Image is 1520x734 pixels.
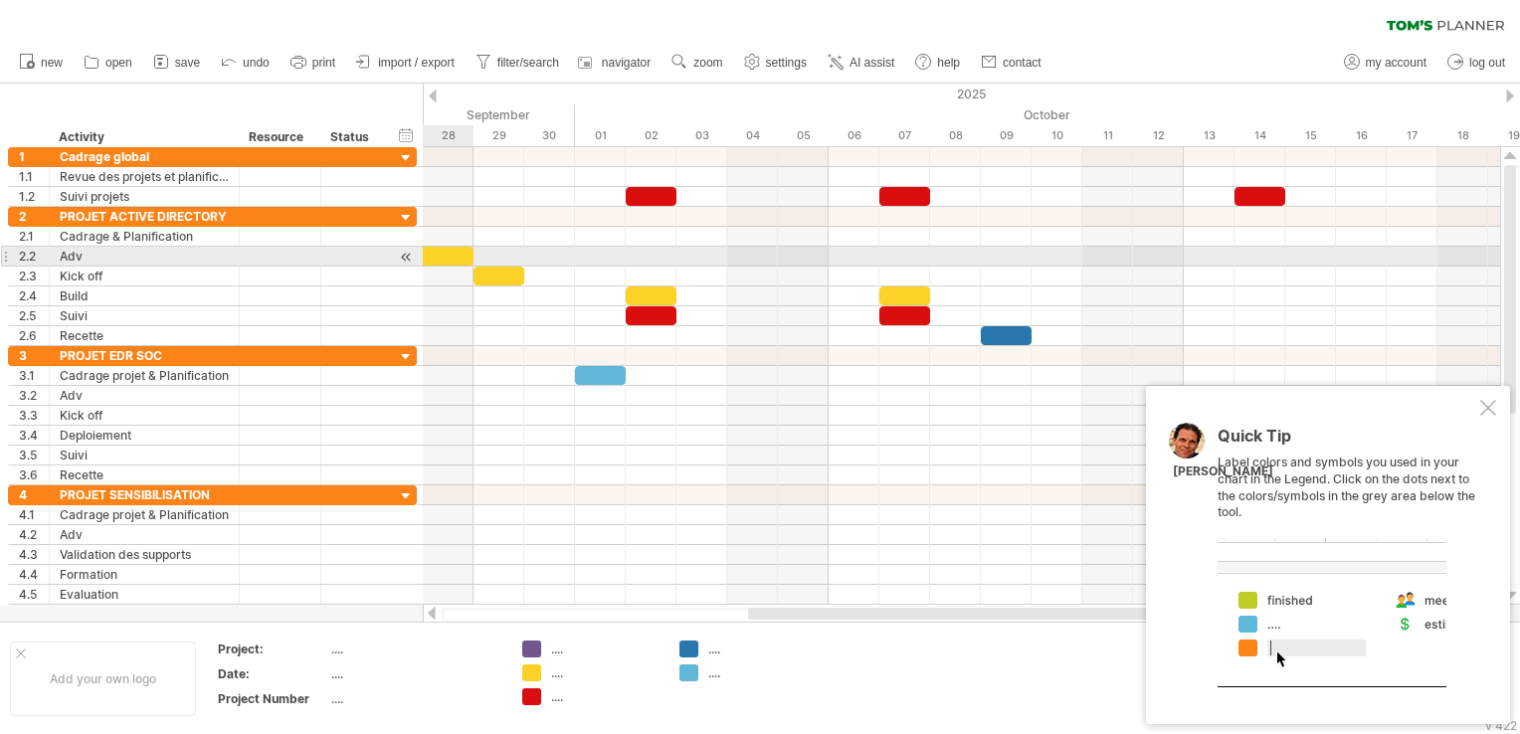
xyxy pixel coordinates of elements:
[1218,428,1476,455] div: Quick Tip
[60,147,229,166] div: Cadrage global
[930,125,981,146] div: Wednesday, 8 October 2025
[60,545,229,564] div: Validation des supports
[19,446,49,464] div: 3.5
[60,306,229,325] div: Suivi
[19,167,49,186] div: 1.1
[19,525,49,544] div: 4.2
[19,585,49,604] div: 4.5
[551,688,660,705] div: ....
[19,406,49,425] div: 3.3
[218,690,327,707] div: Project Number
[331,641,498,657] div: ....
[471,50,565,76] a: filter/search
[60,167,229,186] div: Revue des projets et planification
[551,664,660,681] div: ....
[666,50,728,76] a: zoom
[19,306,49,325] div: 2.5
[1082,125,1133,146] div: Saturday, 11 October 2025
[1235,125,1285,146] div: Tuesday, 14 October 2025
[175,56,200,70] span: save
[981,125,1032,146] div: Thursday, 9 October 2025
[1184,125,1235,146] div: Monday, 13 October 2025
[378,56,455,70] span: import / export
[497,56,559,70] span: filter/search
[148,50,206,76] a: save
[19,386,49,405] div: 3.2
[60,426,229,445] div: Deploiement
[331,665,498,682] div: ....
[551,641,660,657] div: ....
[19,366,49,385] div: 3.1
[1442,50,1511,76] a: log out
[60,346,229,365] div: PROJET EDR SOC
[330,127,374,147] div: Status
[19,505,49,524] div: 4.1
[850,56,894,70] span: AI assist
[829,125,879,146] div: Monday, 6 October 2025
[60,585,229,604] div: Evaluation
[19,227,49,246] div: 2.1
[1173,463,1273,480] div: [PERSON_NAME]
[937,56,960,70] span: help
[60,485,229,504] div: PROJET SENSIBILISATION
[1469,56,1505,70] span: log out
[1003,56,1042,70] span: contact
[524,125,575,146] div: Tuesday, 30 September 2025
[19,485,49,504] div: 4
[1285,125,1336,146] div: Wednesday, 15 October 2025
[423,125,474,146] div: Sunday, 28 September 2025
[19,147,49,166] div: 1
[1032,125,1082,146] div: Friday, 10 October 2025
[60,406,229,425] div: Kick off
[249,127,309,147] div: Resource
[1339,50,1432,76] a: my account
[60,286,229,305] div: Build
[60,207,229,226] div: PROJET ACTIVE DIRECTORY
[59,127,228,147] div: Activity
[60,366,229,385] div: Cadrage projet & Planification
[976,50,1047,76] a: contact
[708,664,817,681] div: ....
[474,125,524,146] div: Monday, 29 September 2025
[676,125,727,146] div: Friday, 3 October 2025
[879,125,930,146] div: Tuesday, 7 October 2025
[19,286,49,305] div: 2.4
[397,247,416,268] div: scroll to activity
[105,56,132,70] span: open
[60,187,229,206] div: Suivi projets
[602,56,651,70] span: navigator
[19,267,49,285] div: 2.3
[79,50,138,76] a: open
[351,50,461,76] a: import / export
[60,446,229,464] div: Suivi
[10,642,196,716] div: Add your own logo
[575,125,626,146] div: Wednesday, 1 October 2025
[778,125,829,146] div: Sunday, 5 October 2025
[1387,125,1437,146] div: Friday, 17 October 2025
[216,50,276,76] a: undo
[60,386,229,405] div: Adv
[693,56,722,70] span: zoom
[19,545,49,564] div: 4.3
[60,267,229,285] div: Kick off
[1218,428,1476,687] div: Label colors and symbols you used in your chart in the Legend. Click on the dots next to the colo...
[60,227,229,246] div: Cadrage & Planification
[19,426,49,445] div: 3.4
[739,50,813,76] a: settings
[1437,125,1488,146] div: Saturday, 18 October 2025
[19,565,49,584] div: 4.4
[14,50,69,76] a: new
[910,50,966,76] a: help
[19,247,49,266] div: 2.2
[41,56,63,70] span: new
[575,50,657,76] a: navigator
[708,641,817,657] div: ....
[19,207,49,226] div: 2
[1485,718,1517,733] div: v 422
[823,50,900,76] a: AI assist
[1366,56,1426,70] span: my account
[766,56,807,70] span: settings
[285,50,341,76] a: print
[19,465,49,484] div: 3.6
[60,326,229,345] div: Recette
